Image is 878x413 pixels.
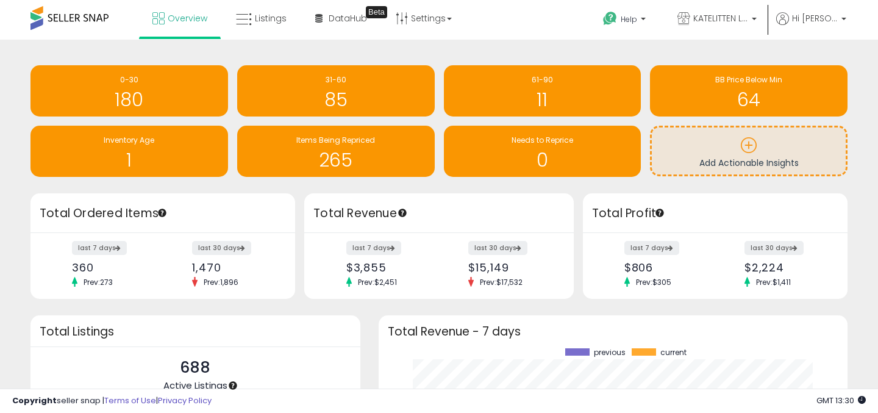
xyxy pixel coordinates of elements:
[699,157,799,169] span: Add Actionable Insights
[652,127,846,174] a: Add Actionable Insights
[621,14,637,24] span: Help
[474,277,529,287] span: Prev: $17,532
[237,65,435,117] a: 31-60 85
[296,135,375,145] span: Items Being Repriced
[592,205,838,222] h3: Total Profit
[192,241,251,255] label: last 30 days
[227,380,238,391] div: Tooltip anchor
[37,150,222,170] h1: 1
[157,207,168,218] div: Tooltip anchor
[693,12,748,24] span: KATELITTEN LLC
[30,126,228,177] a: Inventory Age 1
[650,65,848,117] a: BB Price Below Min 64
[397,207,408,218] div: Tooltip anchor
[346,261,430,274] div: $3,855
[243,90,429,110] h1: 85
[388,327,838,336] h3: Total Revenue - 7 days
[450,150,635,170] h1: 0
[77,277,119,287] span: Prev: 273
[792,12,838,24] span: Hi [PERSON_NAME]
[352,277,403,287] span: Prev: $2,451
[444,126,641,177] a: Needs to Reprice 0
[40,327,351,336] h3: Total Listings
[468,241,527,255] label: last 30 days
[715,74,782,85] span: BB Price Below Min
[12,395,57,406] strong: Copyright
[532,74,553,85] span: 61-90
[72,261,154,274] div: 360
[468,261,552,274] div: $15,149
[512,135,573,145] span: Needs to Reprice
[12,395,212,407] div: seller snap | |
[816,395,866,406] span: 2025-08-12 13:30 GMT
[602,11,618,26] i: Get Help
[660,348,687,357] span: current
[255,12,287,24] span: Listings
[72,241,127,255] label: last 7 days
[329,12,367,24] span: DataHub
[593,2,658,40] a: Help
[776,12,846,40] a: Hi [PERSON_NAME]
[326,74,346,85] span: 31-60
[237,126,435,177] a: Items Being Repriced 265
[346,241,401,255] label: last 7 days
[313,205,565,222] h3: Total Revenue
[40,205,286,222] h3: Total Ordered Items
[163,379,227,392] span: Active Listings
[168,12,207,24] span: Overview
[744,261,826,274] div: $2,224
[243,150,429,170] h1: 265
[630,277,677,287] span: Prev: $305
[158,395,212,406] a: Privacy Policy
[37,90,222,110] h1: 180
[750,277,797,287] span: Prev: $1,411
[198,277,244,287] span: Prev: 1,896
[450,90,635,110] h1: 11
[163,356,227,379] p: 688
[366,6,387,18] div: Tooltip anchor
[594,348,626,357] span: previous
[656,90,841,110] h1: 64
[30,65,228,117] a: 0-30 180
[444,65,641,117] a: 61-90 11
[744,241,804,255] label: last 30 days
[192,261,274,274] div: 1,470
[624,241,679,255] label: last 7 days
[120,74,138,85] span: 0-30
[104,395,156,406] a: Terms of Use
[104,135,154,145] span: Inventory Age
[654,207,665,218] div: Tooltip anchor
[624,261,706,274] div: $806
